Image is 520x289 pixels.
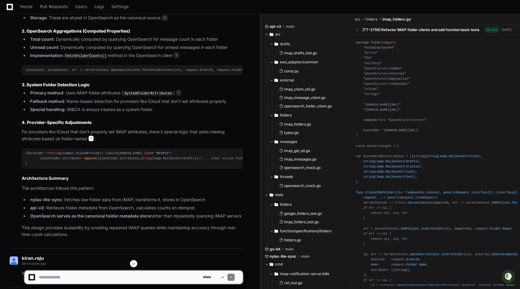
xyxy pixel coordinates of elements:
[419,227,443,230] span: .InsertFolder
[20,5,33,8] span: Home
[277,94,342,102] button: imap_message_client.go
[280,113,292,118] span: folders
[28,196,243,203] li: : Fetches raw folder data from IMAP, transforms it, stores in OpenSearch
[277,67,342,75] button: const.py
[270,24,281,29] span: api-v3
[286,24,294,29] span: main
[30,53,63,58] strong: Implementation
[30,90,63,95] strong: Primary method
[22,256,44,261] span: kiran.raju
[284,165,321,170] span: opensearch_mock.go
[270,254,296,259] span: nylas-lite-sync
[25,68,239,73] div: totalCount, unreadCount, err := serverContext.OpenSearchClient.FetchFolderCounts(ctx, request.Gra...
[274,227,278,235] svg: Directory
[284,95,325,100] span: imap_message_client.go
[274,59,278,66] svg: Directory
[30,45,58,50] strong: Unread count
[274,173,278,180] svg: Directory
[501,227,510,230] span: .Name
[399,227,419,230] span: .IMAPClient
[484,27,499,33] span: Merged
[28,106,243,113] li: : INBOX is always treated as a system folder
[274,77,278,84] svg: Directory
[284,130,299,135] span: types.go
[284,238,301,243] span: folders.go
[404,258,419,261] span: .GrantId
[275,192,283,197] span: tests
[30,15,46,20] strong: Storage
[275,32,281,37] span: src
[265,259,345,269] button: cmd
[382,17,411,22] span: imap_folders.go
[277,164,342,172] button: opensearch_mock.go
[22,120,92,125] strong: 4. Provider-Specific Adjustments
[284,87,315,92] span: imap_client_util.go
[25,151,29,155] span: if
[439,252,464,256] span: .InsertFolder
[384,41,395,44] span: import
[22,175,243,181] h2: Architecture Summary
[75,5,87,8] span: Users
[284,122,311,127] span: imap_folders.go
[174,52,179,58] span: 1
[284,220,319,224] span: imap_folders_test.go
[30,107,65,112] strong: Special handling
[30,213,151,218] strong: OpenSearch serves as the canonical folder metadata store
[123,91,173,96] code: SystemFolderAttributes
[355,17,360,22] span: src
[270,110,345,120] button: folders
[198,157,248,160] span: // ... other system folders
[64,53,108,59] code: FetchFolderCounts()
[280,229,331,233] span: function/specifications/folders
[21,51,76,56] div: We're available if you need us!
[284,104,332,109] span: opensearch_folder_client.go
[28,44,243,51] li: : Dynamically computed by querying OpenSearch for unread messages in each folder
[49,151,61,155] span: string
[22,129,243,142] p: For providers like iCloud that don't properly set IMAP attributes, there's special logic that add...
[6,6,18,18] img: PlayerZero
[103,47,110,54] button: Start new chat
[284,51,317,56] span: imap_drafts_test.go
[284,148,310,153] span: imap_get_all.go
[284,183,321,188] span: opensearch_mock.go
[280,174,293,179] span: threads
[274,201,278,208] svg: Directory
[277,85,342,94] button: imap_client_util.go
[285,247,293,252] span: main
[28,98,243,105] li: : Name-based detection for providers like iCloud that don't set attributes properly
[280,202,292,207] span: folders
[277,236,342,244] button: folders.go
[277,155,342,164] button: imap_messages.go
[502,27,512,32] div: [DATE]
[28,205,243,211] li: : Retrieves folder metadata from OpenSearch, calculates counts on-demand
[363,27,480,32] div: [TT-3758] Refactor IMAP folder clients and add function basic tests
[280,60,318,65] span: ews_adaptor/common
[274,138,278,145] svg: Directory
[25,151,239,166] div: provider == (common.IcloudProvider) { [DOMAIN_NAME] { : nylasFolder.Attributes = (nylasFolder.Att...
[162,15,168,21] span: 4
[94,5,104,8] span: Logs
[284,211,322,216] span: google_folders_test.go
[88,135,94,141] span: 1
[176,90,181,96] span: 1
[277,218,342,226] button: imap_folders_test.go
[270,247,280,252] span: go-kit
[270,200,345,209] button: folders
[22,28,130,33] strong: 2. OpenSearch Aggregations (Computed Properties)
[22,185,243,192] p: The architecture follows this pattern:
[265,30,345,39] button: src
[30,205,44,210] strong: api-v3
[6,24,110,34] div: Welcome
[270,31,273,38] svg: Directory
[490,201,510,205] span: .IMAPClient
[277,182,342,190] button: opensearch_mock.go
[277,120,342,129] button: imap_folders.go
[22,82,90,87] strong: 3. System Folder Detection Logic
[28,36,243,43] li: : Dynamically computed by querying OpenSearch for message count in each folder
[111,5,128,8] span: Settings
[488,227,501,230] span: .Folder
[30,197,62,202] strong: nylas-lite-sync
[280,42,290,46] span: drafts
[43,63,73,68] a: Powered byPylon
[277,129,342,137] button: types.go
